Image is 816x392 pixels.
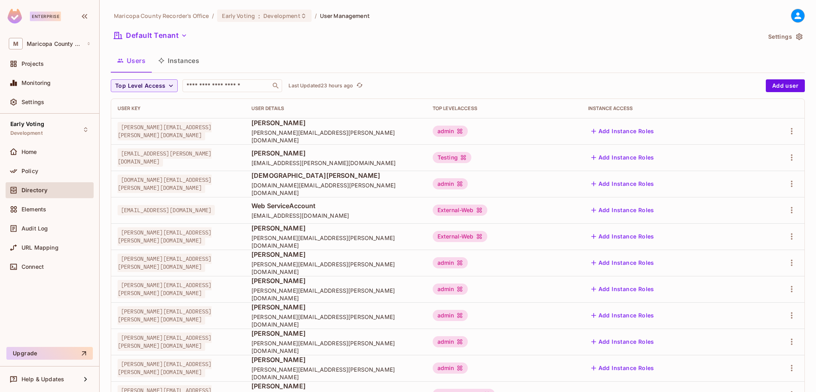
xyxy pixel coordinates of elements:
[355,81,364,91] button: refresh
[118,175,212,193] span: [DOMAIN_NAME][EMAIL_ADDRESS][PERSON_NAME][DOMAIN_NAME]
[8,9,22,24] img: SReyMgAAAABJRU5ErkJggg==
[118,254,212,272] span: [PERSON_NAME][EMAIL_ADDRESS][PERSON_NAME][DOMAIN_NAME]
[251,224,420,232] span: [PERSON_NAME]
[588,125,657,138] button: Add Instance Roles
[222,12,255,20] span: Early Voting
[22,187,47,193] span: Directory
[118,122,212,140] span: [PERSON_NAME][EMAIL_ADDRESS][PERSON_NAME][DOMAIN_NAME]
[118,105,239,112] div: User Key
[251,234,420,249] span: [PERSON_NAME][EMAIL_ADDRESS][PERSON_NAME][DOMAIN_NAME]
[251,355,420,364] span: [PERSON_NAME]
[288,83,353,89] p: Last Updated 23 hours ago
[251,171,420,180] span: [DEMOGRAPHIC_DATA][PERSON_NAME]
[251,276,420,285] span: [PERSON_NAME]
[251,149,420,158] span: [PERSON_NAME]
[251,129,420,144] span: [PERSON_NAME][EMAIL_ADDRESS][PERSON_NAME][DOMAIN_NAME]
[115,81,165,91] span: Top Level Access
[22,225,48,232] span: Audit Log
[315,12,317,20] li: /
[766,79,805,92] button: Add user
[27,41,82,47] span: Workspace: Maricopa County Recorder's Office
[251,313,420,328] span: [PERSON_NAME][EMAIL_ADDRESS][PERSON_NAME][DOMAIN_NAME]
[433,362,468,374] div: admin
[9,38,23,49] span: M
[588,309,657,322] button: Add Instance Roles
[22,61,44,67] span: Projects
[588,362,657,374] button: Add Instance Roles
[118,333,212,351] span: [PERSON_NAME][EMAIL_ADDRESS][PERSON_NAME][DOMAIN_NAME]
[22,264,44,270] span: Connect
[118,227,212,246] span: [PERSON_NAME][EMAIL_ADDRESS][PERSON_NAME][DOMAIN_NAME]
[258,13,261,19] span: :
[212,12,214,20] li: /
[118,205,215,215] span: [EMAIL_ADDRESS][DOMAIN_NAME]
[111,79,178,92] button: Top Level Access
[118,306,212,325] span: [PERSON_NAME][EMAIL_ADDRESS][PERSON_NAME][DOMAIN_NAME]
[118,148,212,167] span: [EMAIL_ADDRESS][PERSON_NAME][DOMAIN_NAME]
[433,310,468,321] div: admin
[433,126,468,137] div: admin
[263,12,300,20] span: Development
[30,12,61,21] div: Enterprise
[433,231,487,242] div: External-Web
[251,118,420,127] span: [PERSON_NAME]
[251,329,420,338] span: [PERSON_NAME]
[22,80,51,86] span: Monitoring
[22,99,44,105] span: Settings
[22,149,37,155] span: Home
[251,366,420,381] span: [PERSON_NAME][EMAIL_ADDRESS][PERSON_NAME][DOMAIN_NAME]
[10,130,43,136] span: Development
[251,159,420,167] span: [EMAIL_ADDRESS][PERSON_NAME][DOMAIN_NAME]
[251,201,420,210] span: Web ServiceAccount
[588,204,657,217] button: Add Instance Roles
[433,205,487,216] div: External-Web
[22,206,46,213] span: Elements
[251,250,420,259] span: [PERSON_NAME]
[118,280,212,298] span: [PERSON_NAME][EMAIL_ADDRESS][PERSON_NAME][DOMAIN_NAME]
[251,303,420,311] span: [PERSON_NAME]
[356,82,363,90] span: refresh
[433,152,471,163] div: Testing
[588,230,657,243] button: Add Instance Roles
[433,284,468,295] div: admin
[251,382,420,390] span: [PERSON_NAME]
[111,51,152,71] button: Users
[251,105,420,112] div: User Details
[588,151,657,164] button: Add Instance Roles
[433,178,468,189] div: admin
[251,212,420,219] span: [EMAIL_ADDRESS][DOMAIN_NAME]
[588,177,657,190] button: Add Instance Roles
[22,168,38,174] span: Policy
[588,335,657,348] button: Add Instance Roles
[433,336,468,347] div: admin
[22,244,59,251] span: URL Mapping
[251,181,420,197] span: [DOMAIN_NAME][EMAIL_ADDRESS][PERSON_NAME][DOMAIN_NAME]
[320,12,370,20] span: User Management
[111,29,190,42] button: Default Tenant
[765,30,805,43] button: Settings
[588,283,657,295] button: Add Instance Roles
[114,12,209,20] span: the active workspace
[251,260,420,276] span: [PERSON_NAME][EMAIL_ADDRESS][PERSON_NAME][DOMAIN_NAME]
[10,121,44,127] span: Early Voting
[22,376,64,382] span: Help & Updates
[251,287,420,302] span: [PERSON_NAME][EMAIL_ADDRESS][PERSON_NAME][DOMAIN_NAME]
[118,359,212,377] span: [PERSON_NAME][EMAIL_ADDRESS][PERSON_NAME][DOMAIN_NAME]
[152,51,206,71] button: Instances
[433,105,575,112] div: Top Level Access
[433,257,468,268] div: admin
[588,105,745,112] div: Instance Access
[353,81,364,91] span: Click to refresh data
[6,347,93,360] button: Upgrade
[588,256,657,269] button: Add Instance Roles
[251,339,420,355] span: [PERSON_NAME][EMAIL_ADDRESS][PERSON_NAME][DOMAIN_NAME]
